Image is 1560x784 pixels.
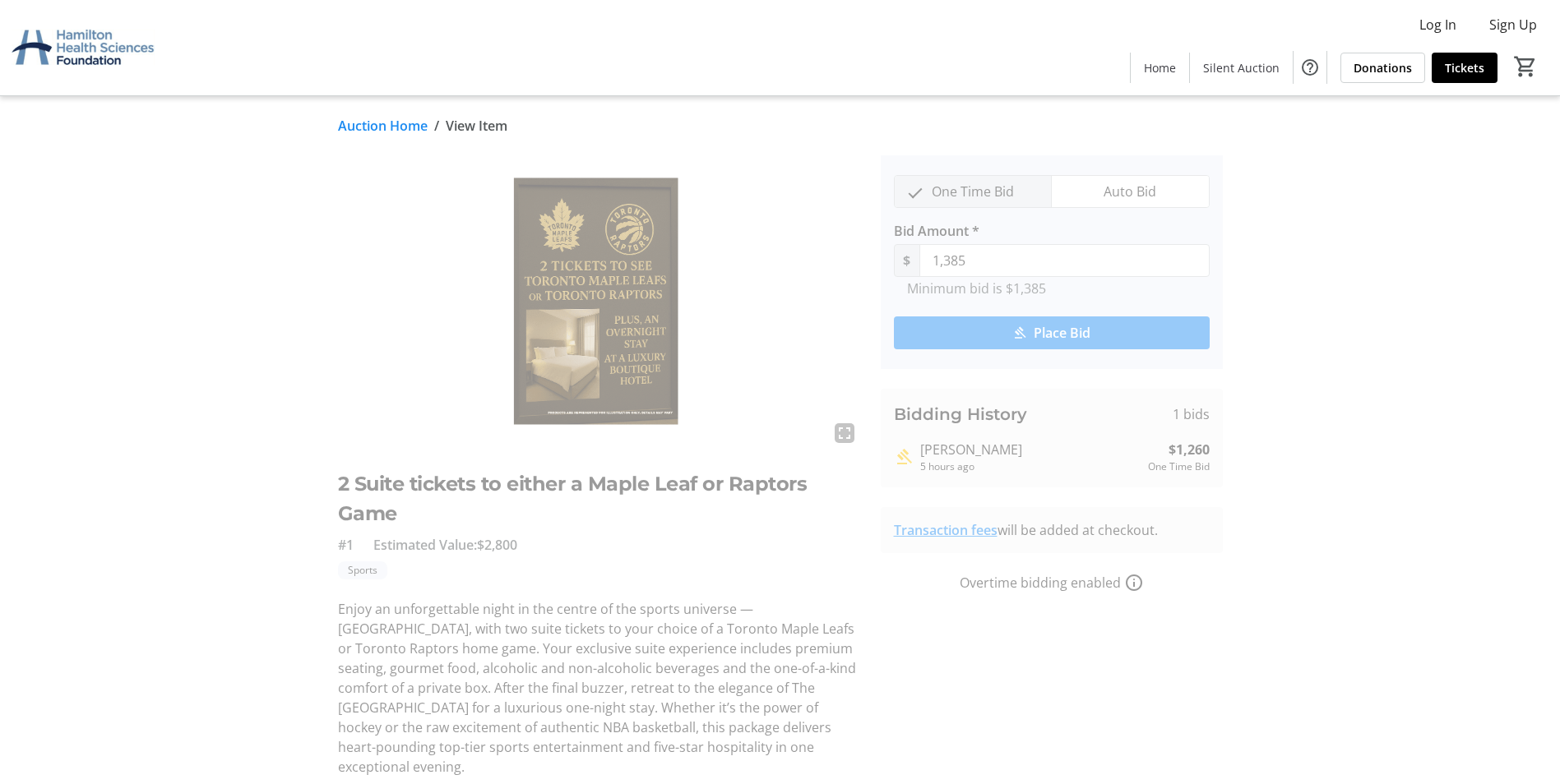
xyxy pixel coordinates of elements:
[1406,12,1470,38] button: Log In
[1511,52,1540,81] button: Cart
[922,176,1024,207] span: One Time Bid
[894,520,1210,540] div: will be added at checkout.
[1131,53,1189,83] a: Home
[338,535,354,555] span: #1
[1034,323,1090,343] span: Place Bid
[373,535,517,555] span: Estimated Value: $2,800
[1190,53,1293,83] a: Silent Auction
[434,116,439,136] span: /
[338,469,861,528] h2: 2 Suite tickets to either a Maple Leaf or Raptors Game
[1203,59,1280,76] span: Silent Auction
[446,116,507,136] span: View Item
[835,423,854,443] mat-icon: fullscreen
[1354,59,1412,76] span: Donations
[1294,51,1326,84] button: Help
[1340,53,1425,83] a: Donations
[881,573,1223,593] div: Overtime bidding enabled
[894,402,1027,427] h3: Bidding History
[1419,15,1456,35] span: Log In
[1173,404,1210,424] span: 1 bids
[920,459,1141,474] div: 5 hours ago
[894,244,920,277] span: $
[1432,53,1498,83] a: Tickets
[338,155,861,450] img: Image
[338,561,387,579] tr-label-badge: Sports
[1489,15,1537,35] span: Sign Up
[907,280,1046,297] tr-hint: Minimum bid is $1,385
[1169,440,1210,459] strong: $1,260
[894,316,1210,349] button: Place Bid
[10,7,156,89] img: Hamilton Health Sciences Foundation's Logo
[894,521,998,539] a: Transaction fees
[1144,59,1176,76] span: Home
[338,116,428,136] a: Auction Home
[894,221,979,241] label: Bid Amount *
[338,599,861,777] p: Enjoy an unforgettable night in the centre of the sports universe — [GEOGRAPHIC_DATA], with two s...
[920,440,1141,459] div: [PERSON_NAME]
[1445,59,1484,76] span: Tickets
[1476,12,1550,38] button: Sign Up
[1124,573,1144,593] a: How overtime bidding works for silent auctions
[1094,176,1166,207] span: Auto Bid
[1148,459,1210,474] div: One Time Bid
[894,447,914,467] mat-icon: Highest bid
